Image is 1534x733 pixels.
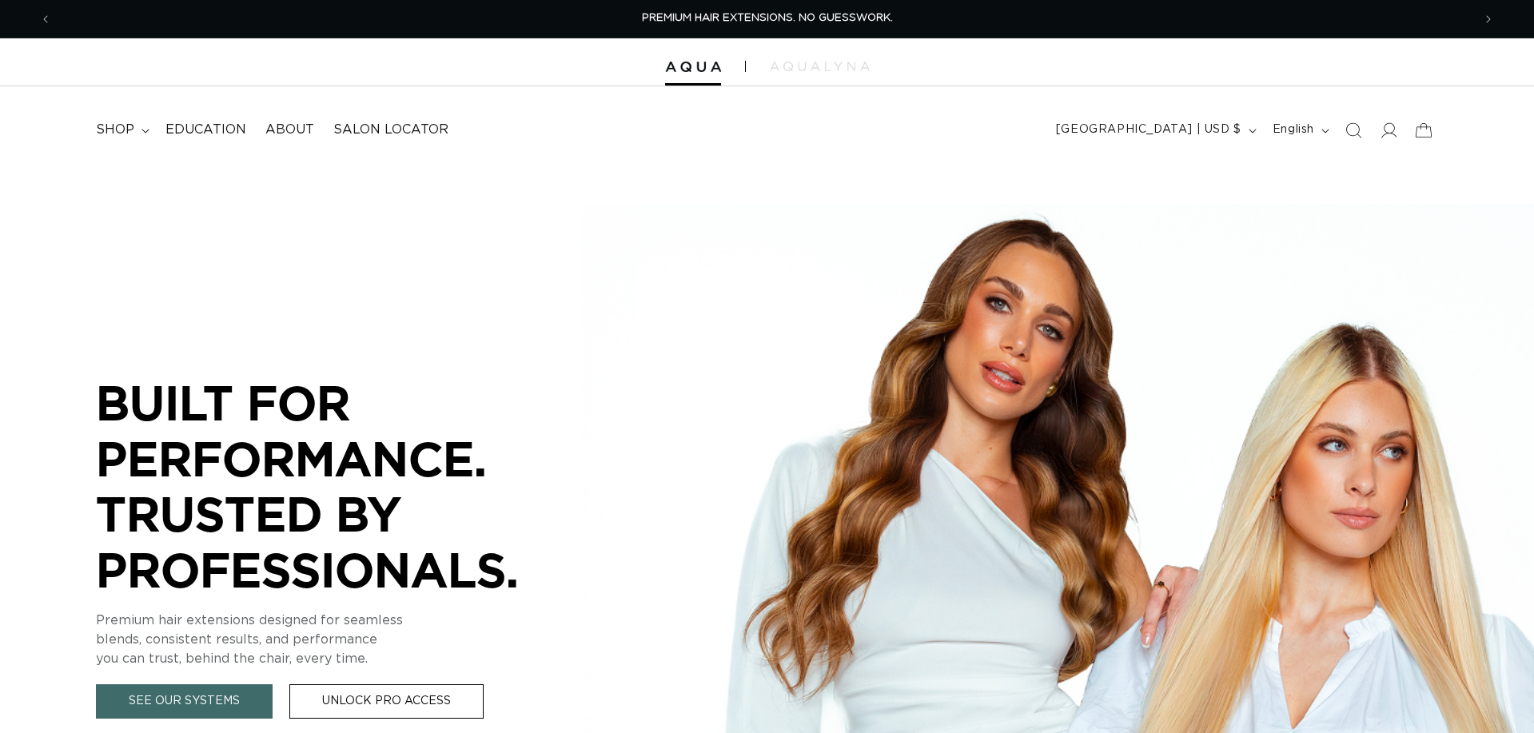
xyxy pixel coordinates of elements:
[28,4,63,34] button: Previous announcement
[256,112,324,148] a: About
[1336,113,1371,148] summary: Search
[333,122,448,138] span: Salon Locator
[96,611,576,668] p: Premium hair extensions designed for seamless blends, consistent results, and performance you can...
[289,684,484,719] a: Unlock Pro Access
[1056,122,1241,138] span: [GEOGRAPHIC_DATA] | USD $
[96,122,134,138] span: shop
[1273,122,1314,138] span: English
[96,375,576,597] p: BUILT FOR PERFORMANCE. TRUSTED BY PROFESSIONALS.
[96,684,273,719] a: See Our Systems
[156,112,256,148] a: Education
[265,122,314,138] span: About
[770,62,870,71] img: aqualyna.com
[1046,115,1263,145] button: [GEOGRAPHIC_DATA] | USD $
[86,112,156,148] summary: shop
[1471,4,1506,34] button: Next announcement
[324,112,458,148] a: Salon Locator
[665,62,721,73] img: Aqua Hair Extensions
[165,122,246,138] span: Education
[642,13,893,23] span: PREMIUM HAIR EXTENSIONS. NO GUESSWORK.
[1263,115,1336,145] button: English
